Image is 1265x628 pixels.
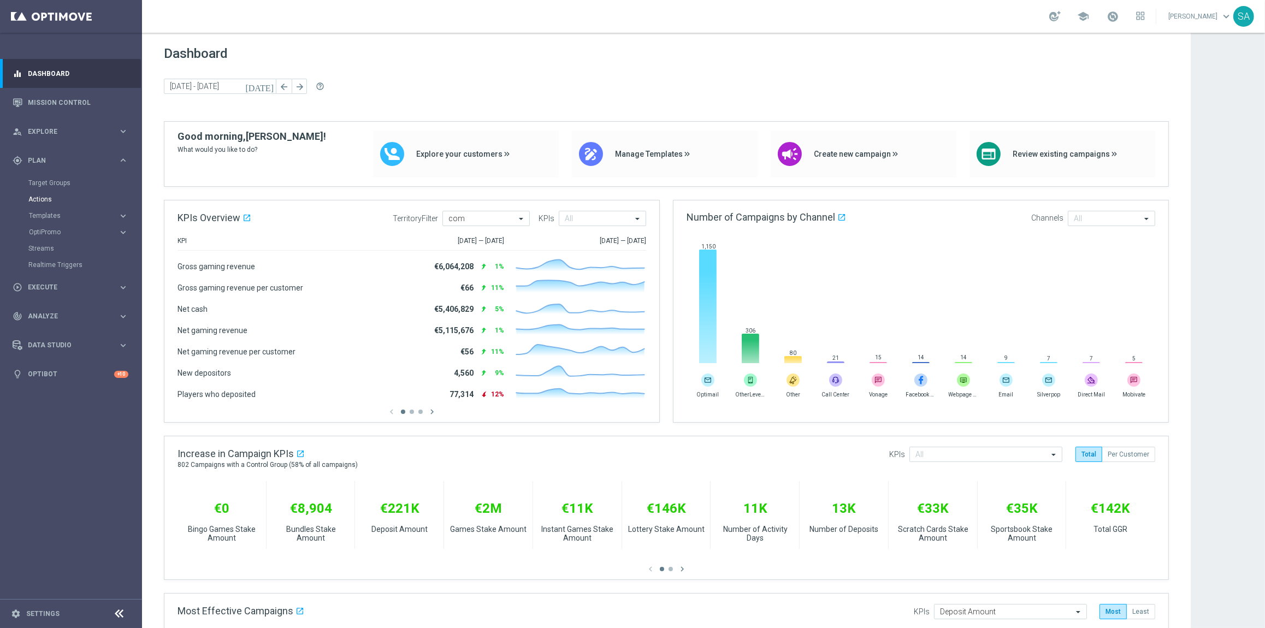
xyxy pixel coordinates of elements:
span: OptiPromo [29,229,107,235]
span: Data Studio [28,342,118,348]
div: Templates [29,212,118,219]
div: OptiPromo [28,224,141,240]
button: lightbulb Optibot +10 [12,370,129,378]
i: keyboard_arrow_right [118,227,128,238]
a: Mission Control [28,88,128,117]
i: equalizer [13,69,22,79]
a: Realtime Triggers [28,260,114,269]
button: track_changes Analyze keyboard_arrow_right [12,312,129,321]
i: track_changes [13,311,22,321]
button: OptiPromo keyboard_arrow_right [28,228,129,236]
div: SA [1233,6,1254,27]
a: Dashboard [28,59,128,88]
span: Templates [29,212,107,219]
i: keyboard_arrow_right [118,311,128,322]
a: [PERSON_NAME]keyboard_arrow_down [1167,8,1233,25]
i: keyboard_arrow_right [118,282,128,293]
i: keyboard_arrow_right [118,211,128,221]
div: Dashboard [13,59,128,88]
button: person_search Explore keyboard_arrow_right [12,127,129,136]
div: Target Groups [28,175,141,191]
a: Actions [28,195,114,204]
button: gps_fixed Plan keyboard_arrow_right [12,156,129,165]
div: +10 [114,371,128,378]
div: Mission Control [13,88,128,117]
i: keyboard_arrow_right [118,340,128,351]
button: Mission Control [12,98,129,107]
button: Data Studio keyboard_arrow_right [12,341,129,349]
button: Templates keyboard_arrow_right [28,211,129,220]
i: gps_fixed [13,156,22,165]
span: Plan [28,157,118,164]
a: Target Groups [28,179,114,187]
div: Streams [28,240,141,257]
div: Execute [13,282,118,292]
i: person_search [13,127,22,137]
div: Data Studio [13,340,118,350]
div: Plan [13,156,118,165]
i: keyboard_arrow_right [118,126,128,137]
i: play_circle_outline [13,282,22,292]
button: equalizer Dashboard [12,69,129,78]
span: keyboard_arrow_down [1220,10,1232,22]
div: Analyze [13,311,118,321]
i: keyboard_arrow_right [118,155,128,165]
div: Optibot [13,360,128,389]
span: Execute [28,284,118,291]
a: Settings [26,611,60,617]
span: Analyze [28,313,118,319]
span: school [1077,10,1089,22]
button: play_circle_outline Execute keyboard_arrow_right [12,283,129,292]
div: Templates [28,208,141,224]
a: Optibot [28,360,114,389]
div: Actions [28,191,141,208]
div: OptiPromo [29,229,118,235]
div: Explore [13,127,118,137]
a: Streams [28,244,114,253]
div: Realtime Triggers [28,257,141,273]
i: settings [11,609,21,619]
span: Explore [28,128,118,135]
i: lightbulb [13,369,22,379]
